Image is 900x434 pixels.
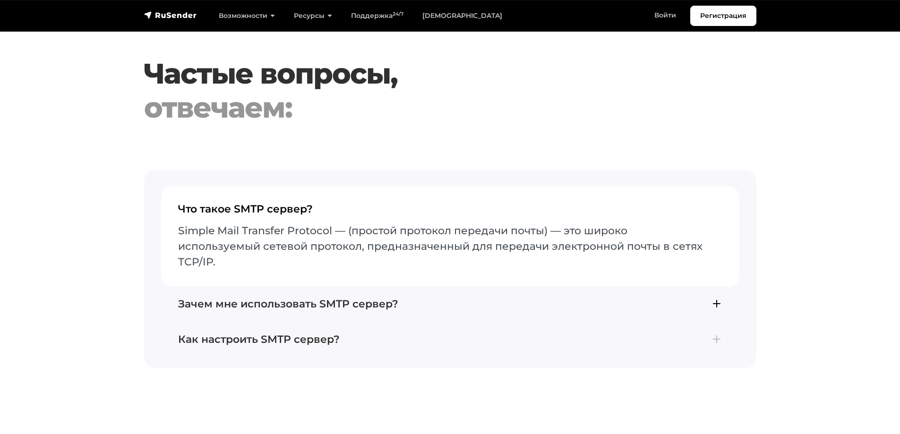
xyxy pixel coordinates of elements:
[413,6,512,26] a: [DEMOGRAPHIC_DATA]
[393,11,403,17] sup: 24/7
[342,6,413,26] a: Поддержка24/7
[178,223,722,270] p: Simple Mail Transfer Protocol — (простой протокол передачи почты) — это широко используемый сетев...
[144,91,704,125] div: отвечаем:
[178,333,722,346] h4: Как настроить SMTP сервер?
[144,10,197,20] img: RuSender
[178,203,722,223] h4: Что такое SMTP сервер?
[690,6,756,26] a: Регистрация
[284,6,342,26] a: Ресурсы
[209,6,284,26] a: Возможности
[178,298,722,310] h4: Зачем мне использовать SMTP сервер?
[144,57,704,125] h2: Частые вопросы,
[645,6,686,25] a: Войти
